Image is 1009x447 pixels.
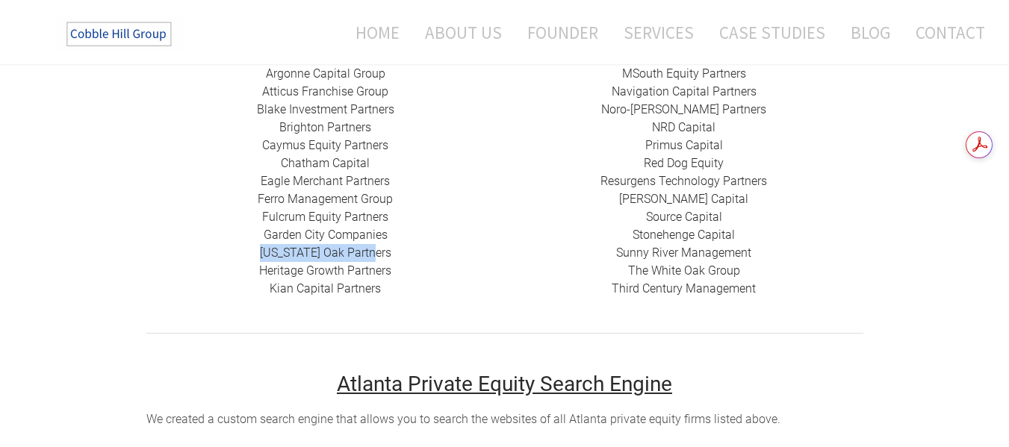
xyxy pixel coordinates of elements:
a: About Us [414,13,513,52]
a: Noro-[PERSON_NAME] Partners [601,102,766,116]
a: Chatham Capital [281,156,370,170]
a: Garden City Companies [264,228,388,242]
a: Third Century Management [612,281,756,296]
a: Brighton Partners [279,120,371,134]
a: Ferro Management Group [258,192,393,206]
a: [PERSON_NAME] Capital [619,192,748,206]
a: MSouth Equity Partners [622,66,746,81]
a: Blog [839,13,901,52]
a: Contact [904,13,985,52]
a: Home [333,13,411,52]
a: Red Dog Equity [644,156,724,170]
a: Navigation Capital Partners [612,84,757,99]
a: Case Studies [708,13,836,52]
a: Services [612,13,705,52]
a: Stonehenge Capital [633,228,735,242]
a: Sunny River Management [616,246,751,260]
a: [US_STATE] Oak Partners [260,246,391,260]
div: We created a custom search engine that allows you to search the websites of all Atlanta private e... [146,410,863,428]
img: The Cobble Hill Group LLC [57,16,184,53]
a: Eagle Merchant Partners [261,174,390,188]
a: Blake Investment Partners [257,102,394,116]
a: Heritage Growth Partners [259,263,391,278]
a: Caymus Equity Partners [262,138,388,152]
a: The White Oak Group [628,263,740,278]
a: Atticus Franchise Group [262,84,388,99]
a: ​Kian Capital Partners [270,281,381,296]
a: Primus Capital [645,138,723,152]
u: Atlanta Private Equity Search Engine [337,372,672,396]
a: Argonne Capital Group [266,66,385,81]
a: ​Resurgens Technology Partners [600,174,767,188]
a: Fulcrum Equity Partners​​ [262,210,388,224]
div: ​ [505,47,863,298]
a: Founder [516,13,609,52]
a: Source Capital [646,210,722,224]
a: NRD Capital [652,120,715,134]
